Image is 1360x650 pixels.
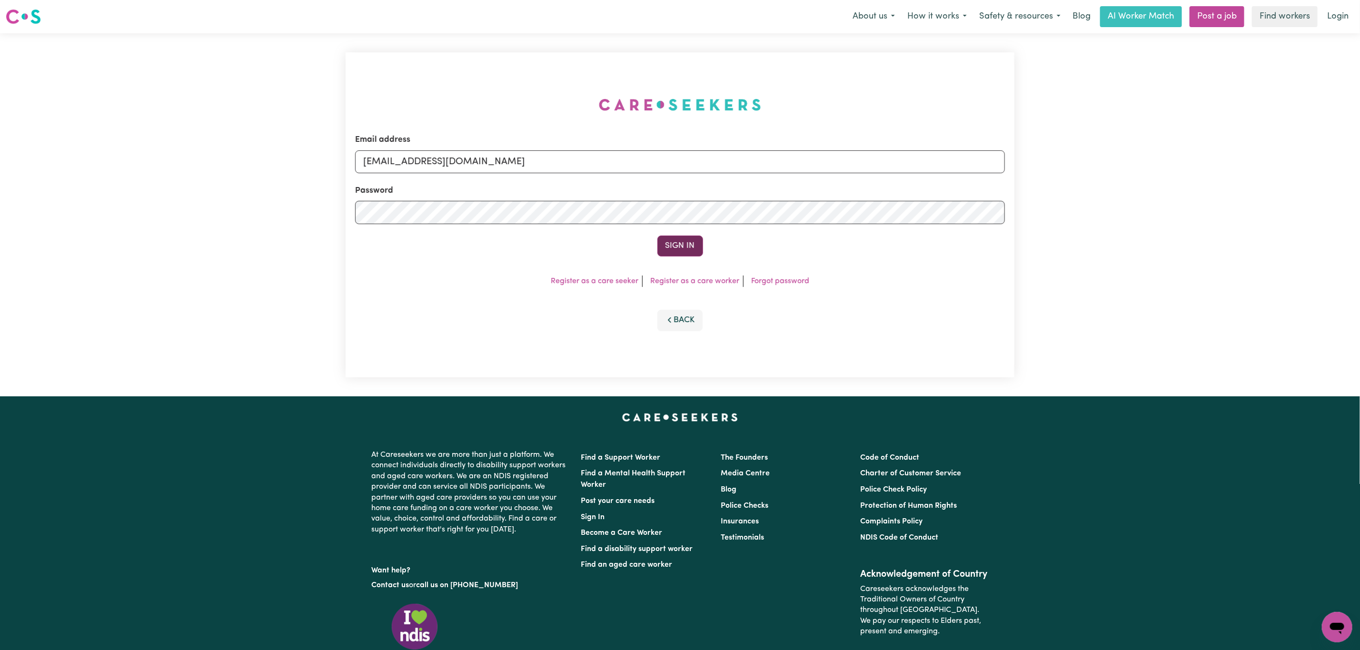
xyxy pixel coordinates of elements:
label: Email address [355,134,410,146]
a: Blog [1067,6,1096,27]
a: Media Centre [721,470,770,477]
a: Charter of Customer Service [860,470,961,477]
a: Find a disability support worker [581,545,693,553]
a: AI Worker Match [1100,6,1182,27]
a: Find a Mental Health Support Worker [581,470,686,489]
p: Want help? [372,561,570,576]
p: Careseekers acknowledges the Traditional Owners of Country throughout [GEOGRAPHIC_DATA]. We pay o... [860,580,988,641]
label: Password [355,185,393,197]
h2: Acknowledgement of Country [860,569,988,580]
a: Become a Care Worker [581,529,663,537]
button: Sign In [657,236,703,256]
a: Sign In [581,513,605,521]
a: call us on [PHONE_NUMBER] [417,581,518,589]
p: At Careseekers we are more than just a platform. We connect individuals directly to disability su... [372,446,570,539]
p: or [372,576,570,594]
a: Complaints Policy [860,518,923,525]
a: Post a job [1190,6,1244,27]
a: Find workers [1252,6,1318,27]
a: Forgot password [751,277,809,285]
a: Register as a care seeker [551,277,638,285]
a: Post your care needs [581,497,655,505]
a: Careseekers logo [6,6,41,28]
a: The Founders [721,454,768,462]
a: Protection of Human Rights [860,502,957,510]
button: Safety & resources [973,7,1067,27]
a: Contact us [372,581,409,589]
a: Police Checks [721,502,768,510]
button: How it works [901,7,973,27]
a: Testimonials [721,534,764,542]
a: Blog [721,486,736,493]
a: Find a Support Worker [581,454,661,462]
a: Careseekers home page [622,414,738,421]
a: Insurances [721,518,759,525]
a: Find an aged care worker [581,561,673,569]
img: Careseekers logo [6,8,41,25]
a: Register as a care worker [650,277,739,285]
iframe: Button to launch messaging window, conversation in progress [1322,612,1352,642]
input: Email address [355,150,1005,173]
button: About us [846,7,901,27]
a: NDIS Code of Conduct [860,534,938,542]
button: Back [657,310,703,331]
a: Login [1321,6,1354,27]
a: Code of Conduct [860,454,919,462]
a: Police Check Policy [860,486,927,493]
